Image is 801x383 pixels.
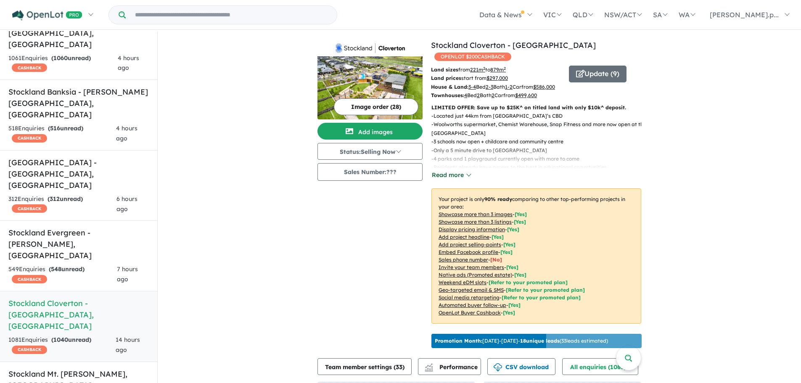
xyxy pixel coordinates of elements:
[48,124,83,132] strong: ( unread)
[431,170,471,180] button: Read more
[8,227,149,261] h5: Stockland Evergreen - [PERSON_NAME] , [GEOGRAPHIC_DATA]
[8,335,116,355] div: 1081 Enquir ies
[50,195,60,203] span: 312
[470,66,485,73] u: 221 m
[8,264,117,285] div: 549 Enquir ies
[317,143,423,160] button: Status:Selling Now
[431,92,464,98] b: Townhouses:
[490,66,506,73] u: 879 m
[431,155,648,163] p: - 4 parks and 1 playground currently open with more to come
[12,63,47,72] span: CASHBACK
[12,204,47,213] span: CASHBACK
[51,54,91,62] strong: ( unread)
[515,92,537,98] u: $ 499,600
[334,98,418,115] button: Image order (28)
[12,134,47,143] span: CASHBACK
[431,74,563,82] p: start from
[506,287,585,293] span: [Refer to your promoted plan]
[317,163,423,181] button: Sales Number:???
[492,92,494,98] u: 2
[8,124,116,144] div: 518 Enquir ies
[439,272,512,278] u: Native ads (Promoted estate)
[503,309,515,316] span: [Yes]
[439,219,512,225] u: Showcase more than 3 listings
[520,338,560,344] b: 18 unique leads
[431,66,563,74] p: from
[431,188,641,324] p: Your project is only comparing to other top-performing projects in your area: - - - - - - - - - -...
[562,358,638,375] button: All enquiries (1081)
[514,219,526,225] span: [ Yes ]
[431,137,648,146] p: - 3 schools now open + childcare and community centre
[439,287,504,293] u: Geo-targeted email & SMS
[431,112,648,120] p: - Located just 44km from [GEOGRAPHIC_DATA]’s CBD
[317,40,423,119] a: Stockland Cloverton - Kalkallo LogoStockland Cloverton - Kalkallo
[431,146,648,155] p: - Only a 5 minute drive to [GEOGRAPHIC_DATA]
[439,279,486,285] u: Weekend eDM slots
[431,120,648,137] p: - Woolworths supermarket, Chemist Warehouse, Snap Fitness and more now open at the [GEOGRAPHIC_DATA]
[508,302,521,308] span: [Yes]
[485,66,506,73] span: to
[435,337,608,345] p: [DATE] - [DATE] - ( 33 leads estimated)
[439,211,513,217] u: Showcase more than 3 images
[500,249,513,255] span: [ Yes ]
[477,92,480,98] u: 2
[48,195,83,203] strong: ( unread)
[439,302,506,308] u: Automated buyer follow-up
[8,86,149,120] h5: Stockland Banksia - [PERSON_NAME][GEOGRAPHIC_DATA] , [GEOGRAPHIC_DATA]
[51,265,61,273] span: 548
[118,54,139,72] span: 4 hours ago
[8,16,149,50] h5: [GEOGRAPHIC_DATA] - [GEOGRAPHIC_DATA] , [GEOGRAPHIC_DATA]
[533,84,555,90] u: $ 586,000
[464,92,467,98] u: 4
[426,363,478,371] span: Performance
[484,196,512,202] b: 90 % ready
[116,124,137,142] span: 4 hours ago
[439,234,489,240] u: Add project headline
[514,272,526,278] span: [Yes]
[431,84,468,90] b: House & Land:
[569,66,627,82] button: Update (9)
[486,84,493,90] u: 2-3
[439,294,500,301] u: Social media retargeting
[317,123,423,140] button: Add images
[483,66,485,71] sup: 2
[127,6,335,24] input: Try estate name, suburb, builder or developer
[487,358,555,375] button: CSV download
[503,241,515,248] span: [ Yes ]
[431,66,458,73] b: Land sizes
[8,194,116,214] div: 312 Enquir ies
[506,264,518,270] span: [ Yes ]
[317,358,412,375] button: Team member settings (33)
[504,66,506,71] sup: 2
[431,163,648,189] p: - Residents already have access to the best in educational opportunities. [GEOGRAPHIC_DATA], [GEO...
[51,336,91,343] strong: ( unread)
[12,10,82,21] img: Openlot PRO Logo White
[8,298,149,332] h5: Stockland Cloverton - [GEOGRAPHIC_DATA] , [GEOGRAPHIC_DATA]
[12,275,47,283] span: CASHBACK
[507,226,519,232] span: [ Yes ]
[8,53,118,74] div: 1061 Enquir ies
[317,56,423,119] img: Stockland Cloverton - Kalkallo
[468,84,476,90] u: 3-4
[515,211,527,217] span: [ Yes ]
[435,338,482,344] b: Promotion Month:
[53,54,68,62] span: 1060
[434,53,511,61] span: OPENLOT $ 200 CASHBACK
[431,83,563,91] p: Bed Bath Car from
[439,249,498,255] u: Embed Facebook profile
[489,279,568,285] span: [Refer to your promoted plan]
[418,358,481,375] button: Performance
[431,91,563,100] p: Bed Bath Car from
[492,234,504,240] span: [ Yes ]
[425,363,433,368] img: line-chart.svg
[502,294,581,301] span: [Refer to your promoted plan]
[116,195,137,213] span: 6 hours ago
[396,363,402,371] span: 33
[49,265,85,273] strong: ( unread)
[439,226,505,232] u: Display pricing information
[439,256,488,263] u: Sales phone number
[490,256,502,263] span: [ No ]
[321,43,419,53] img: Stockland Cloverton - Kalkallo Logo
[439,241,501,248] u: Add project selling-points
[710,11,779,19] span: [PERSON_NAME].p...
